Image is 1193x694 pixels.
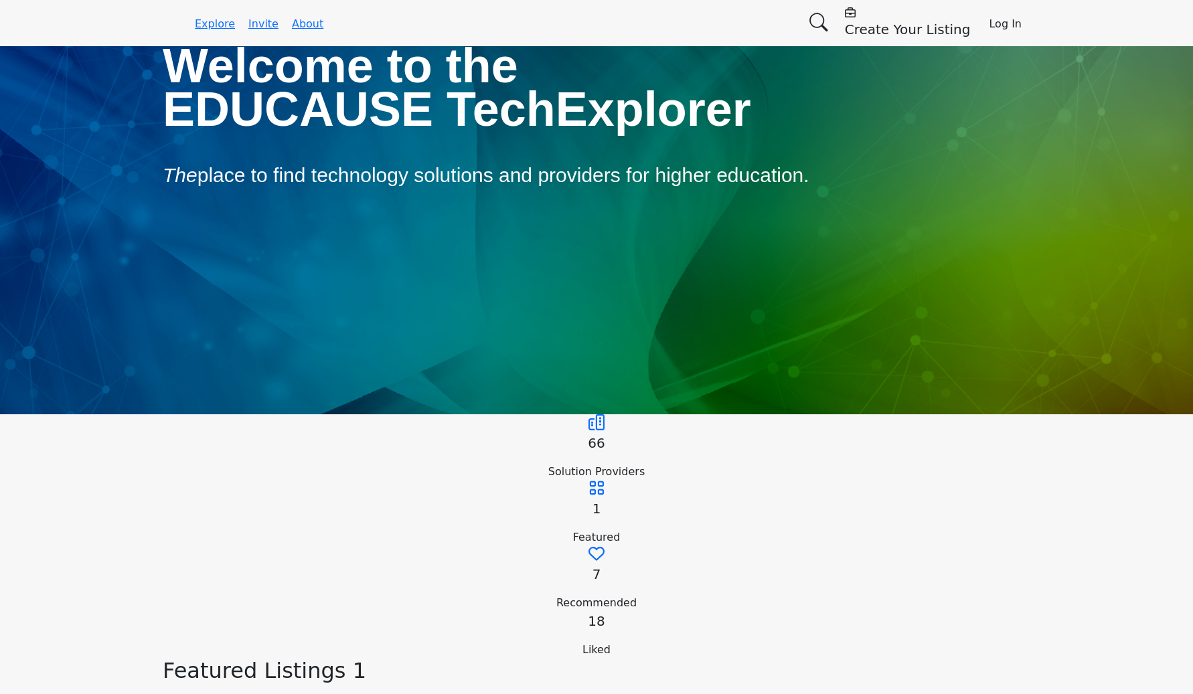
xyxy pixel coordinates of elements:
[845,5,971,37] div: Create Your Listing
[588,435,605,451] a: 66
[592,501,601,517] a: 1
[248,17,279,30] a: Invite
[195,17,235,30] a: Explore
[163,164,197,186] em: The
[845,21,971,37] h5: Create Your Listing
[163,82,751,136] span: EDUCAUSE TechExplorer
[163,595,1030,611] div: Recommended
[292,17,323,30] a: About
[980,11,1030,37] button: Log In
[989,17,1022,30] span: Log In
[588,613,605,629] a: 18
[163,642,1030,658] div: Liked
[163,529,1030,545] div: Featured
[163,164,809,186] span: place to find technology solutions and providers for higher education.
[163,658,1030,683] h2: Featured Listings 1
[163,39,518,92] span: Welcome to the
[163,464,1030,480] div: Solution Providers
[588,484,605,497] a: Go to Featured
[588,549,605,562] a: Go to Recommended
[592,566,601,582] a: 7
[795,5,837,40] a: Search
